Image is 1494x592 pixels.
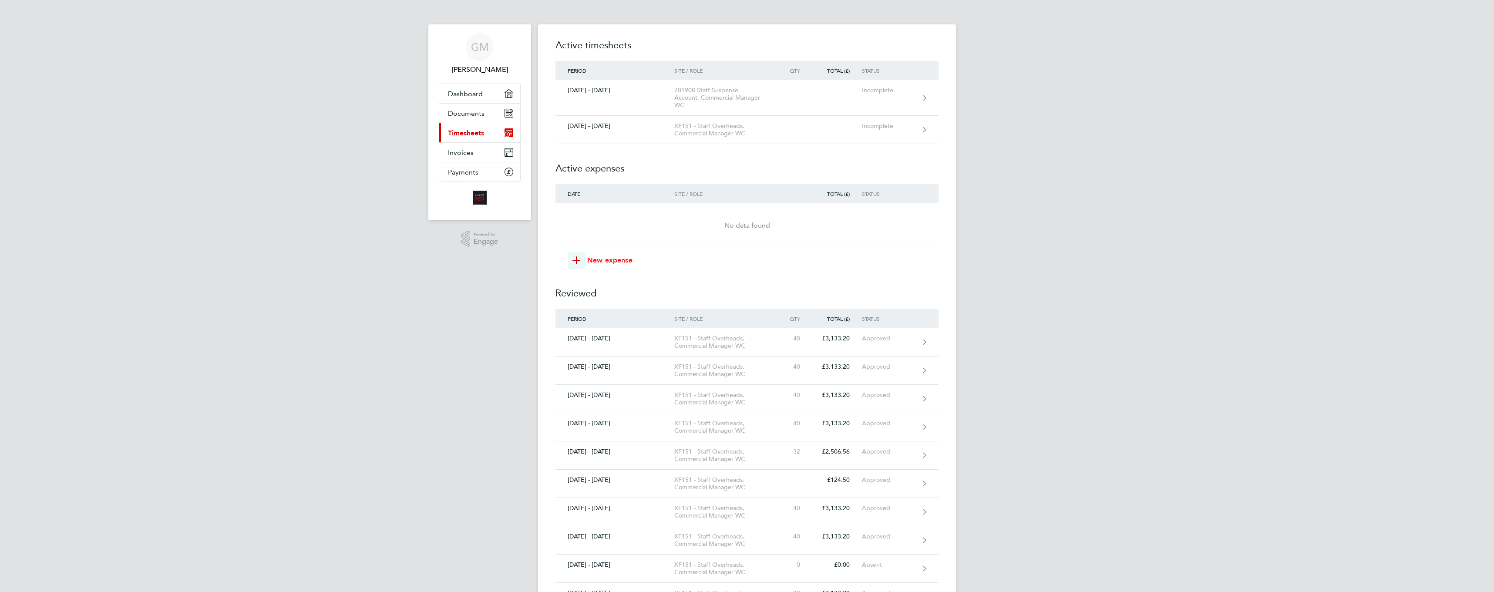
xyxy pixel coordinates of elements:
[439,191,521,205] a: Go to home page
[812,191,862,197] div: Total (£)
[812,335,862,342] div: £3,133.20
[555,385,939,413] a: [DATE] - [DATE]XF151 - Staff Overheads, Commercial Manager WC40£3,133.20Approved
[555,526,939,555] a: [DATE] - [DATE]XF151 - Staff Overheads, Commercial Manager WC40£3,133.20Approved
[862,476,915,484] div: Approved
[471,41,489,53] span: GM
[812,476,862,484] div: £124.50
[555,357,939,385] a: [DATE] - [DATE]XF151 - Staff Overheads, Commercial Manager WC40£3,133.20Approved
[555,269,939,309] h2: Reviewed
[774,420,812,427] div: 40
[774,67,812,74] div: Qty
[555,533,674,540] div: [DATE] - [DATE]
[555,413,939,441] a: [DATE] - [DATE]XF151 - Staff Overheads, Commercial Manager WC40£3,133.20Approved
[774,448,812,455] div: 32
[568,315,586,322] span: Period
[555,80,939,116] a: [DATE] - [DATE]701908 Staff Suspense Account, Commercial Manager WCIncomplete
[555,448,674,455] div: [DATE] - [DATE]
[448,90,483,98] span: Dashboard
[812,533,862,540] div: £3,133.20
[774,391,812,399] div: 40
[674,67,774,74] div: Site / Role
[474,238,498,246] span: Engage
[448,129,484,137] span: Timesheets
[568,252,633,269] button: New expense
[862,363,915,370] div: Approved
[812,391,862,399] div: £3,133.20
[774,561,812,568] div: 0
[674,335,774,350] div: XF151 - Staff Overheads, Commercial Manager WC
[428,24,531,220] nav: Main navigation
[862,87,915,94] div: Incomplete
[555,420,674,427] div: [DATE] - [DATE]
[862,420,915,427] div: Approved
[555,441,939,470] a: [DATE] - [DATE]XF151 - Staff Overheads, Commercial Manager WC32£2,506.56Approved
[812,316,862,322] div: Total (£)
[555,505,674,512] div: [DATE] - [DATE]
[555,391,674,399] div: [DATE] - [DATE]
[474,231,498,238] span: Powered by
[774,335,812,342] div: 40
[674,476,774,491] div: XF151 - Staff Overheads, Commercial Manager WC
[812,505,862,512] div: £3,133.20
[774,533,812,540] div: 40
[812,67,862,74] div: Total (£)
[862,335,915,342] div: Approved
[555,476,674,484] div: [DATE] - [DATE]
[439,123,520,142] a: Timesheets
[439,143,520,162] a: Invoices
[555,328,939,357] a: [DATE] - [DATE]XF151 - Staff Overheads, Commercial Manager WC40£3,133.20Approved
[439,64,521,75] span: Glynn Marlow
[674,191,774,197] div: Site / Role
[555,191,674,197] div: Date
[555,555,939,583] a: [DATE] - [DATE]XF151 - Staff Overheads, Commercial Manager WC0£0.00Absent
[555,87,674,94] div: [DATE] - [DATE]
[674,533,774,548] div: XF151 - Staff Overheads, Commercial Manager WC
[448,148,474,157] span: Invoices
[439,84,520,103] a: Dashboard
[774,363,812,370] div: 40
[862,122,915,130] div: Incomplete
[448,109,485,118] span: Documents
[674,448,774,463] div: XF151 - Staff Overheads, Commercial Manager WC
[568,67,586,74] span: Period
[587,255,633,266] span: New expense
[862,505,915,512] div: Approved
[674,122,774,137] div: XF151 - Staff Overheads, Commercial Manager WC
[555,335,674,342] div: [DATE] - [DATE]
[674,363,774,378] div: XF151 - Staff Overheads, Commercial Manager WC
[674,505,774,519] div: XF151 - Staff Overheads, Commercial Manager WC
[555,363,674,370] div: [DATE] - [DATE]
[862,448,915,455] div: Approved
[812,363,862,370] div: £3,133.20
[674,391,774,406] div: XF151 - Staff Overheads, Commercial Manager WC
[439,33,521,75] a: GM[PERSON_NAME]
[862,533,915,540] div: Approved
[555,122,674,130] div: [DATE] - [DATE]
[812,448,862,455] div: £2,506.56
[774,505,812,512] div: 40
[774,316,812,322] div: Qty
[862,67,915,74] div: Status
[439,162,520,182] a: Payments
[674,87,774,109] div: 701908 Staff Suspense Account, Commercial Manager WC
[555,220,939,231] div: No data found
[555,470,939,498] a: [DATE] - [DATE]XF151 - Staff Overheads, Commercial Manager WC£124.50Approved
[555,144,939,184] h2: Active expenses
[555,498,939,526] a: [DATE] - [DATE]XF151 - Staff Overheads, Commercial Manager WC40£3,133.20Approved
[674,316,774,322] div: Site / Role
[862,191,915,197] div: Status
[862,316,915,322] div: Status
[555,116,939,144] a: [DATE] - [DATE]XF151 - Staff Overheads, Commercial Manager WCIncomplete
[448,168,478,176] span: Payments
[812,561,862,568] div: £0.00
[674,420,774,434] div: XF151 - Staff Overheads, Commercial Manager WC
[862,391,915,399] div: Approved
[862,561,915,568] div: Absent
[473,191,487,205] img: alliancemsp-logo-retina.png
[439,104,520,123] a: Documents
[674,561,774,576] div: XF151 - Staff Overheads, Commercial Manager WC
[555,561,674,568] div: [DATE] - [DATE]
[812,420,862,427] div: £3,133.20
[555,38,939,61] h2: Active timesheets
[461,231,498,247] a: Powered byEngage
